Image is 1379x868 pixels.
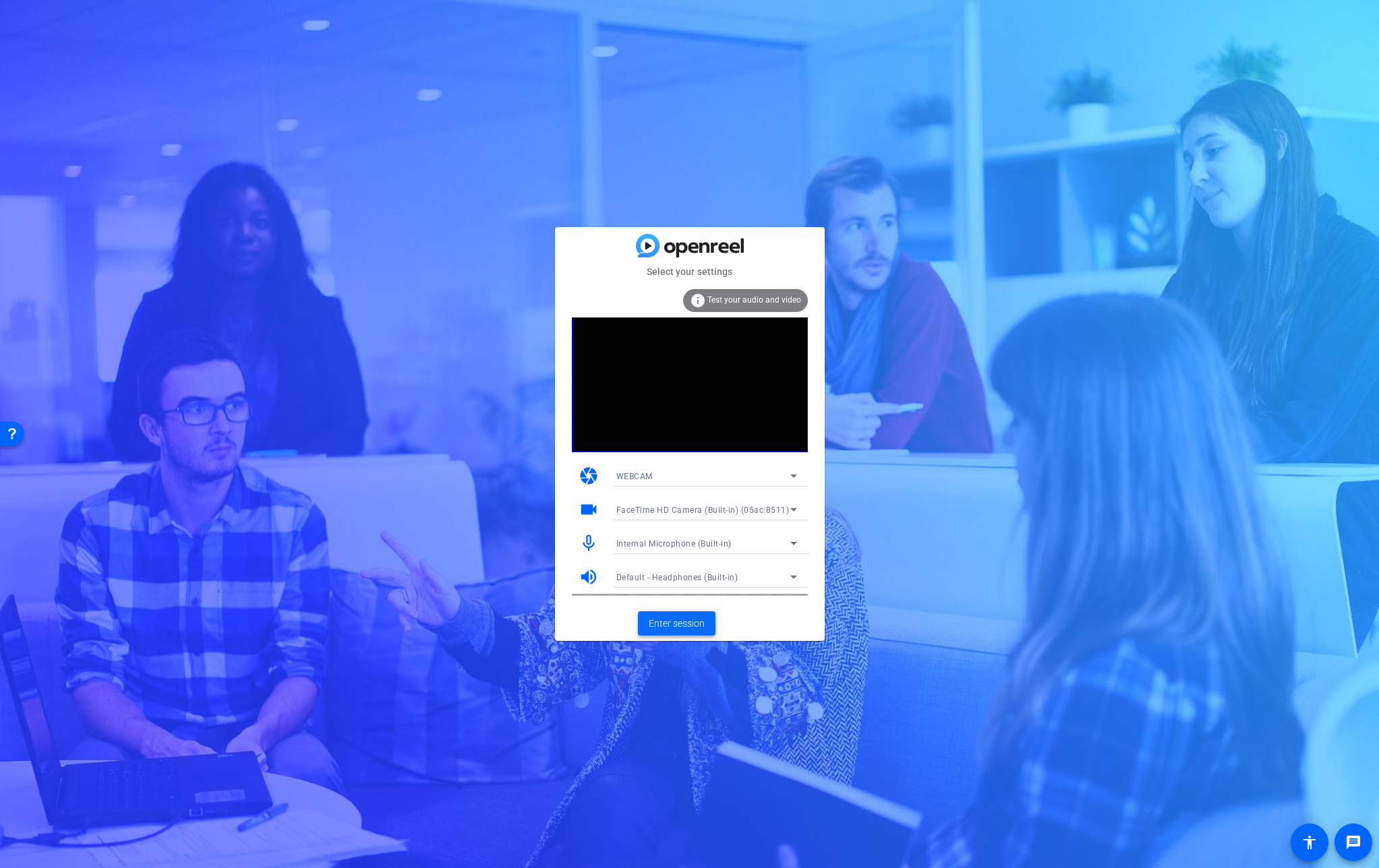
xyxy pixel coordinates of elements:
mat-icon: message [1345,834,1361,850]
span: Test your audio and video [707,295,801,305]
mat-icon: camera [579,466,599,486]
mat-icon: mic_none [579,533,599,553]
span: Internal Microphone (Built-in) [616,539,732,549]
mat-card-subtitle: Select your settings [555,264,825,279]
mat-icon: volume_up [579,567,599,587]
img: blue-gradient.svg [636,234,744,257]
span: Enter session [649,617,705,631]
mat-icon: accessibility [1301,834,1318,850]
span: FaceTime HD Camera (Built-in) (05ac:8511) [616,505,790,515]
mat-icon: info [690,292,706,309]
span: WEBCAM [616,472,653,481]
button: Enter session [638,611,715,635]
span: Default - Headphones (Built-in) [616,573,738,582]
mat-icon: videocam [579,499,599,520]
